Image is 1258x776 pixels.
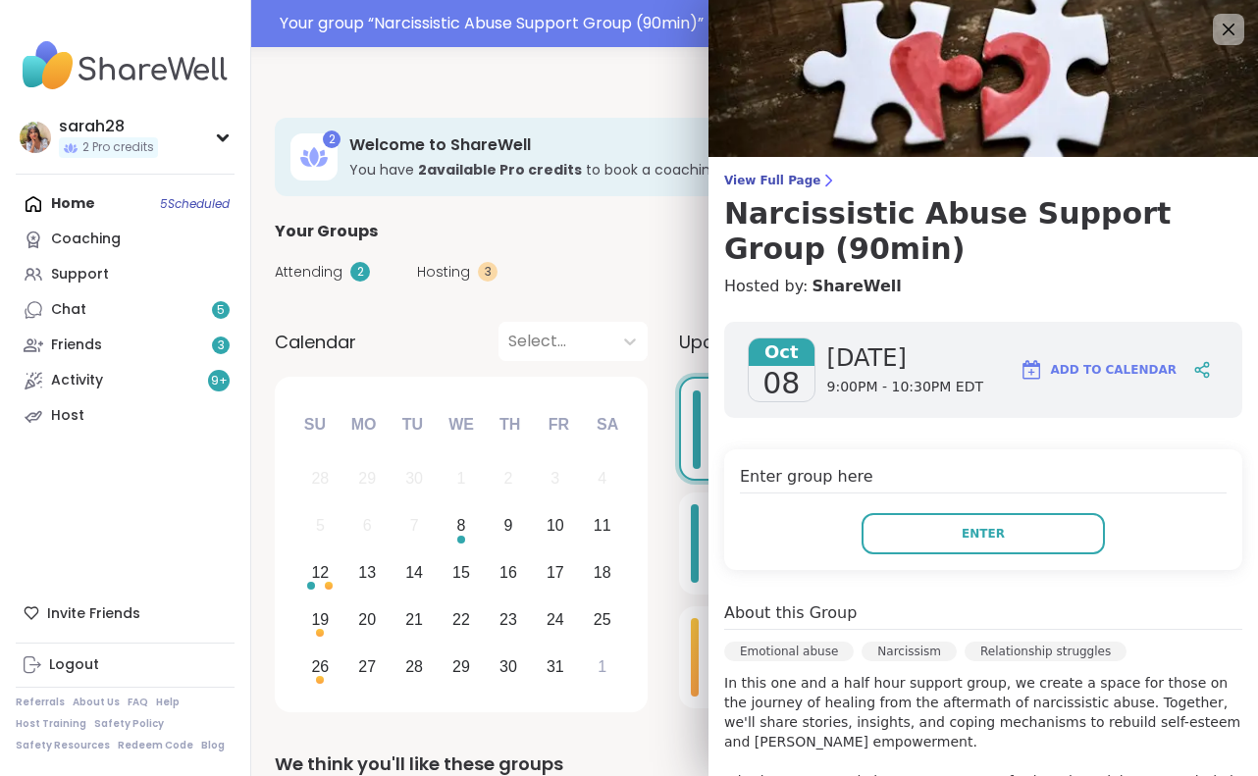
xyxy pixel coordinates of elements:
[862,642,957,661] div: Narcissism
[1051,361,1177,379] span: Add to Calendar
[550,465,559,491] div: 3
[49,655,99,675] div: Logout
[217,302,225,319] span: 5
[488,598,530,641] div: Choose Thursday, October 23rd, 2025
[405,606,423,633] div: 21
[346,646,389,688] div: Choose Monday, October 27th, 2025
[346,552,389,595] div: Choose Monday, October 13th, 2025
[16,398,235,434] a: Host
[581,646,623,688] div: Choose Saturday, November 1st, 2025
[218,337,225,354] span: 3
[441,646,483,688] div: Choose Wednesday, October 29th, 2025
[441,505,483,547] div: Choose Wednesday, October 8th, 2025
[534,552,576,595] div: Choose Friday, October 17th, 2025
[82,139,154,156] span: 2 Pro credits
[16,595,235,631] div: Invite Friends
[391,403,434,446] div: Tu
[594,606,611,633] div: 25
[393,505,436,547] div: Not available Tuesday, October 7th, 2025
[762,366,800,401] span: 08
[275,262,342,283] span: Attending
[358,465,376,491] div: 29
[499,606,517,633] div: 23
[299,552,341,595] div: Choose Sunday, October 12th, 2025
[363,512,372,539] div: 6
[441,598,483,641] div: Choose Wednesday, October 22nd, 2025
[275,329,356,355] span: Calendar
[16,647,235,683] a: Logout
[16,257,235,292] a: Support
[405,465,423,491] div: 30
[503,465,512,491] div: 2
[201,739,225,752] a: Blog
[534,505,576,547] div: Choose Friday, October 10th, 2025
[275,220,378,243] span: Your Groups
[598,653,606,680] div: 1
[965,642,1127,661] div: Relationship struggles
[16,328,235,363] a: Friends3
[547,512,564,539] div: 10
[503,512,512,539] div: 9
[586,403,629,446] div: Sa
[537,403,580,446] div: Fr
[1020,358,1043,382] img: ShareWell Logomark
[452,559,470,586] div: 15
[349,160,1034,180] h3: You have to book a coaching group.
[94,717,164,731] a: Safety Policy
[962,525,1005,543] span: Enter
[749,338,814,366] span: Oct
[827,378,983,397] span: 9:00PM - 10:30PM EDT
[534,598,576,641] div: Choose Friday, October 24th, 2025
[488,552,530,595] div: Choose Thursday, October 16th, 2025
[488,505,530,547] div: Choose Thursday, October 9th, 2025
[534,458,576,500] div: Not available Friday, October 3rd, 2025
[405,559,423,586] div: 14
[323,130,341,148] div: 2
[16,696,65,709] a: Referrals
[311,653,329,680] div: 26
[299,646,341,688] div: Choose Sunday, October 26th, 2025
[358,559,376,586] div: 13
[581,458,623,500] div: Not available Saturday, October 4th, 2025
[457,512,466,539] div: 8
[488,646,530,688] div: Choose Thursday, October 30th, 2025
[293,403,337,446] div: Su
[499,559,517,586] div: 16
[740,465,1227,493] h4: Enter group here
[581,598,623,641] div: Choose Saturday, October 25th, 2025
[417,262,470,283] span: Hosting
[299,458,341,500] div: Not available Sunday, September 28th, 2025
[724,196,1242,267] h3: Narcissistic Abuse Support Group (90min)
[812,275,901,298] a: ShareWell
[211,373,228,389] span: 9 +
[441,552,483,595] div: Choose Wednesday, October 15th, 2025
[581,552,623,595] div: Choose Saturday, October 18th, 2025
[128,696,148,709] a: FAQ
[316,512,325,539] div: 5
[679,329,769,355] span: Upcoming
[16,739,110,752] a: Safety Resources
[73,696,120,709] a: About Us
[452,606,470,633] div: 22
[547,559,564,586] div: 17
[280,12,1246,35] div: Your group “ Narcissistic Abuse Support Group (90min) ” has started. Click here to enter!
[51,265,109,285] div: Support
[598,465,606,491] div: 4
[594,559,611,586] div: 18
[296,455,625,690] div: month 2025-10
[441,458,483,500] div: Not available Wednesday, October 1st, 2025
[393,646,436,688] div: Choose Tuesday, October 28th, 2025
[346,598,389,641] div: Choose Monday, October 20th, 2025
[358,606,376,633] div: 20
[51,336,102,355] div: Friends
[393,458,436,500] div: Not available Tuesday, September 30th, 2025
[724,275,1242,298] h4: Hosted by:
[358,653,376,680] div: 27
[16,363,235,398] a: Activity9+
[346,505,389,547] div: Not available Monday, October 6th, 2025
[594,512,611,539] div: 11
[478,262,498,282] div: 3
[51,406,84,426] div: Host
[59,116,158,137] div: sarah28
[724,173,1242,267] a: View Full PageNarcissistic Abuse Support Group (90min)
